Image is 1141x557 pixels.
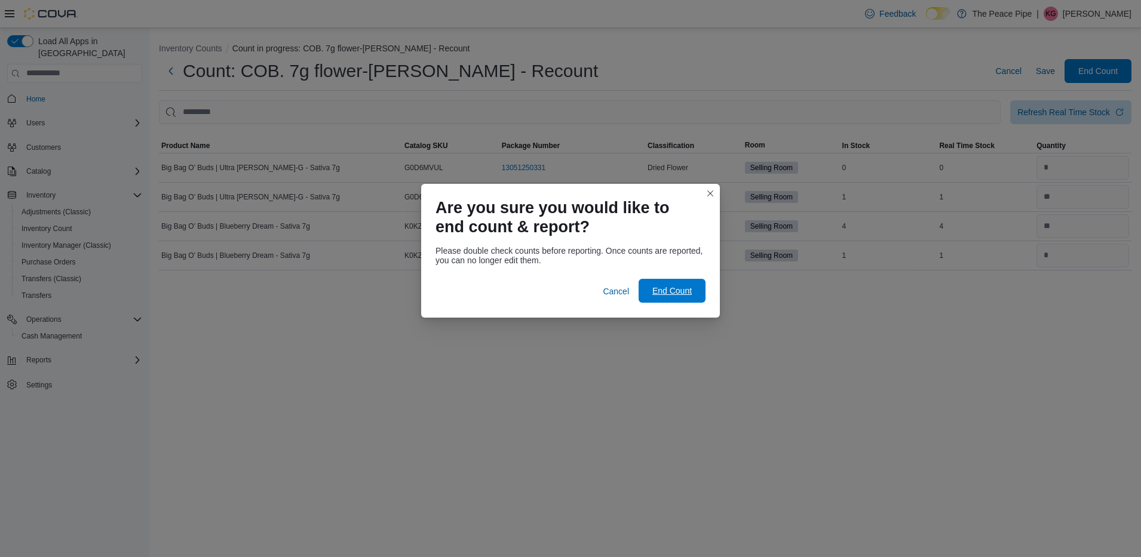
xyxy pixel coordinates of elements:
[435,246,706,265] div: Please double check counts before reporting. Once counts are reported, you can no longer edit them.
[598,279,634,303] button: Cancel
[652,285,692,297] span: End Count
[703,186,717,201] button: Closes this modal window
[435,198,696,236] h1: Are you sure you would like to end count & report?
[603,285,629,297] span: Cancel
[639,279,706,303] button: End Count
